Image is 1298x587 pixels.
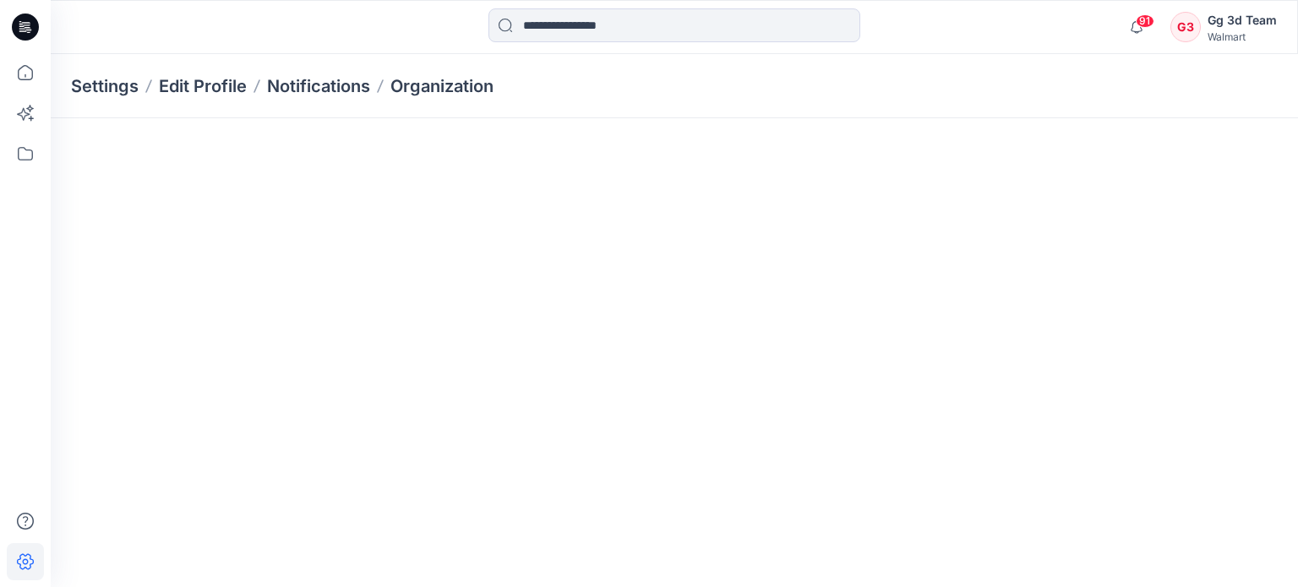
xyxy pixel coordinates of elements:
[1208,30,1277,43] div: Walmart
[1136,14,1154,28] span: 91
[71,74,139,98] p: Settings
[1208,10,1277,30] div: Gg 3d Team
[390,74,494,98] a: Organization
[159,74,247,98] a: Edit Profile
[267,74,370,98] a: Notifications
[1170,12,1201,42] div: G3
